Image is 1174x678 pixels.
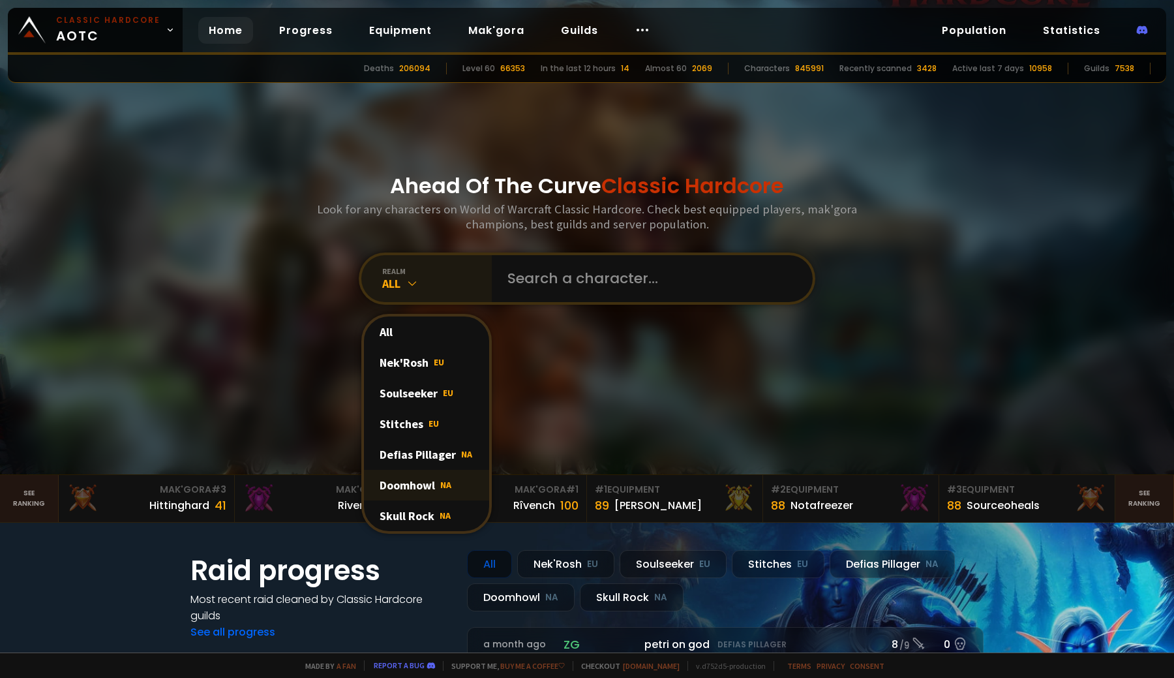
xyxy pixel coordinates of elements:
[500,661,565,671] a: Buy me a coffee
[587,475,763,522] a: #1Equipment89[PERSON_NAME]
[67,483,226,497] div: Mak'Gora
[411,475,587,522] a: Mak'Gora#1Rîvench100
[771,483,931,497] div: Equipment
[312,202,862,232] h3: Look for any characters on World of Warcraft Classic Hardcore. Check best equipped players, mak'g...
[440,479,451,491] span: NA
[550,17,609,44] a: Guilds
[573,661,680,671] span: Checkout
[149,497,209,514] div: Hittinghard
[462,63,495,74] div: Level 60
[763,475,939,522] a: #2Equipment88Notafreezer
[687,661,766,671] span: v. d752d5 - production
[952,63,1024,74] div: Active last 7 days
[967,497,1040,514] div: Sourceoheals
[374,660,425,670] a: Report a bug
[467,583,575,611] div: Doomhowl
[926,558,939,571] small: NA
[620,550,727,578] div: Soulseeker
[595,497,609,514] div: 89
[429,418,439,429] span: EU
[513,497,555,514] div: Rîvench
[190,624,275,639] a: See all progress
[614,497,702,514] div: [PERSON_NAME]
[947,483,962,496] span: # 3
[771,497,785,514] div: 88
[1032,17,1111,44] a: Statistics
[269,17,343,44] a: Progress
[795,63,824,74] div: 845991
[59,475,235,522] a: Mak'Gora#3Hittinghard41
[654,591,667,604] small: NA
[744,63,790,74] div: Characters
[1029,63,1052,74] div: 10958
[500,63,525,74] div: 66353
[190,591,451,624] h4: Most recent raid cleaned by Classic Hardcore guilds
[545,591,558,604] small: NA
[1115,63,1134,74] div: 7538
[771,483,786,496] span: # 2
[587,558,598,571] small: EU
[947,497,961,514] div: 88
[364,347,489,378] div: Nek'Rosh
[541,63,616,74] div: In the last 12 hours
[235,475,411,522] a: Mak'Gora#2Rivench100
[850,661,884,671] a: Consent
[517,550,614,578] div: Nek'Rosh
[337,661,356,671] a: a fan
[560,497,579,514] div: 100
[443,661,565,671] span: Support me,
[595,483,755,497] div: Equipment
[458,17,535,44] a: Mak'gora
[939,475,1115,522] a: #3Equipment88Sourceoheals
[1084,63,1109,74] div: Guilds
[787,661,811,671] a: Terms
[947,483,1107,497] div: Equipment
[364,408,489,439] div: Stitches
[382,266,492,276] div: realm
[434,356,444,368] span: EU
[595,483,607,496] span: # 1
[580,583,684,611] div: Skull Rock
[338,497,379,514] div: Rivench
[443,387,453,399] span: EU
[931,17,1017,44] a: Population
[467,550,512,578] div: All
[692,63,712,74] div: 2069
[56,14,160,46] span: AOTC
[390,170,784,202] h1: Ahead Of The Curve
[461,448,472,460] span: NA
[382,276,492,291] div: All
[732,550,824,578] div: Stitches
[790,497,853,514] div: Notafreezer
[364,470,489,501] div: Doomhowl
[1115,475,1174,522] a: Seeranking
[364,63,394,74] div: Deaths
[699,558,710,571] small: EU
[364,378,489,408] div: Soulseeker
[797,558,808,571] small: EU
[645,63,687,74] div: Almost 60
[399,63,430,74] div: 206094
[839,63,912,74] div: Recently scanned
[190,550,451,591] h1: Raid progress
[467,627,984,662] a: a month agozgpetri on godDefias Pillager8 /90
[419,483,579,497] div: Mak'Gora
[211,483,226,496] span: # 3
[623,661,680,671] a: [DOMAIN_NAME]
[364,316,489,347] div: All
[440,510,451,521] span: NA
[500,255,797,302] input: Search a character...
[198,17,253,44] a: Home
[297,661,356,671] span: Made by
[830,550,955,578] div: Defias Pillager
[215,497,226,514] div: 41
[621,63,629,74] div: 14
[359,17,442,44] a: Equipment
[601,171,784,200] span: Classic Hardcore
[817,661,845,671] a: Privacy
[566,483,579,496] span: # 1
[364,439,489,470] div: Defias Pillager
[917,63,937,74] div: 3428
[8,8,183,52] a: Classic HardcoreAOTC
[243,483,402,497] div: Mak'Gora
